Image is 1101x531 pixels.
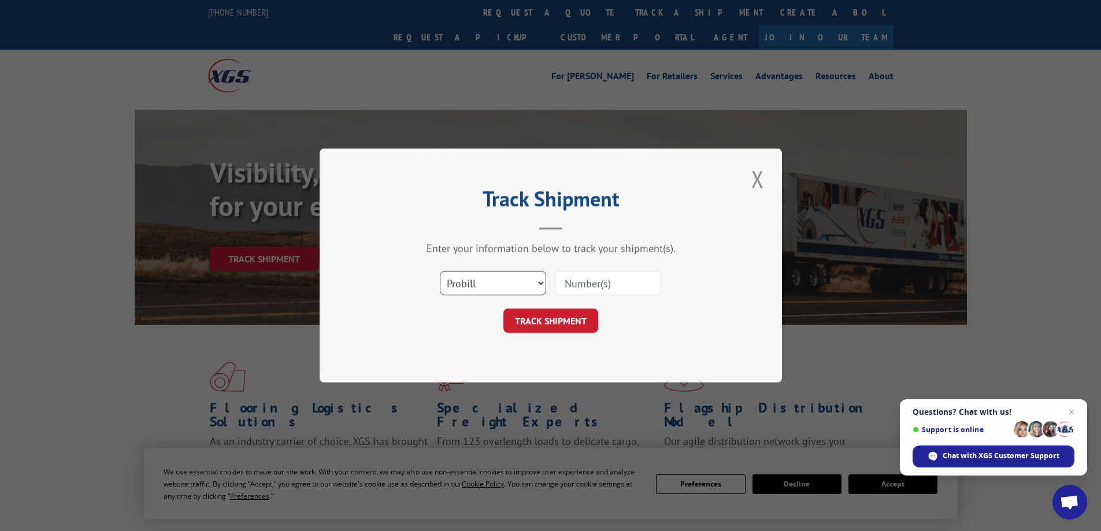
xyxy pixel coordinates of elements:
[1052,485,1087,519] a: Open chat
[943,451,1059,461] span: Chat with XGS Customer Support
[503,309,598,333] button: TRACK SHIPMENT
[555,271,661,295] input: Number(s)
[377,242,724,255] div: Enter your information below to track your shipment(s).
[913,425,1010,434] span: Support is online
[913,445,1074,467] span: Chat with XGS Customer Support
[913,407,1074,417] span: Questions? Chat with us!
[377,191,724,213] h2: Track Shipment
[748,163,768,195] button: Close modal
